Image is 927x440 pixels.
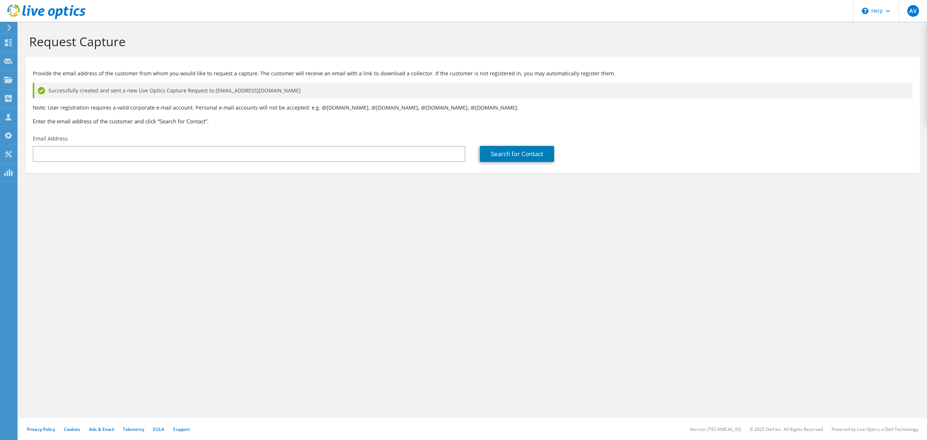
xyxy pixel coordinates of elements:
[89,426,114,432] a: Ads & Email
[907,5,919,17] span: AV
[64,426,80,432] a: Cookies
[750,426,823,432] li: © 2025 Dell Inc. All Rights Reserved
[33,135,68,142] label: Email Address
[153,426,164,432] a: EULA
[123,426,144,432] a: Telemetry
[29,34,912,49] h1: Request Capture
[690,426,741,432] li: Version: [TECHNICAL_ID]
[480,146,554,162] a: Search for Contact
[33,117,912,125] h3: Enter the email address of the customer and click “Search for Contact”.
[33,104,912,112] p: Note: User registration requires a valid corporate e-mail account. Personal e-mail accounts will ...
[862,8,868,14] svg: \n
[27,426,55,432] a: Privacy Policy
[33,70,912,78] p: Provide the email address of the customer from whom you would like to request a capture. The cust...
[48,87,301,95] span: Successfully created and sent a new Live Optics Capture Request to [EMAIL_ADDRESS][DOMAIN_NAME]
[832,426,918,432] li: Powered by Live Optics, a Dell Technology
[173,426,190,432] a: Support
